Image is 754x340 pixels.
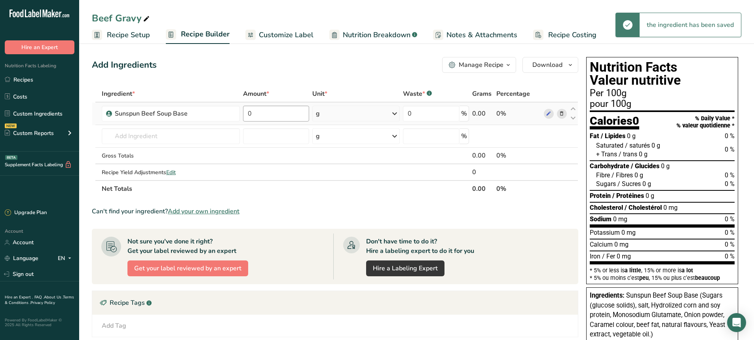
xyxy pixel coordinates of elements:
[646,192,654,199] span: 0 g
[676,115,735,129] div: % Daily Value * % valeur quotidienne *
[590,61,735,87] h1: Nutrition Facts Valeur nutritive
[612,192,644,199] span: / Protéines
[102,152,240,160] div: Gross Totals
[5,129,54,137] div: Custom Reports
[471,180,495,197] th: 0.00
[625,142,650,149] span: / saturés
[634,171,643,179] span: 0 g
[316,131,320,141] div: g
[92,11,151,25] div: Beef Gravy
[661,162,670,170] span: 0 g
[590,115,639,130] div: Calories
[617,180,641,188] span: / Sucres
[725,146,735,153] span: 0 %
[259,30,313,40] span: Customize Label
[619,150,637,158] span: / trans
[590,215,612,223] span: Sodium
[651,142,660,149] span: 0 g
[614,241,629,248] span: 0 mg
[92,291,578,315] div: Recipe Tags
[472,167,493,177] div: 0
[548,30,596,40] span: Recipe Costing
[663,204,678,211] span: 0 mg
[5,155,17,160] div: BETA
[522,57,578,73] button: Download
[34,294,44,300] a: FAQ .
[590,89,735,98] div: Per 100g
[127,237,236,256] div: Not sure you've done it right? Get your label reviewed by an expert
[127,260,248,276] button: Get your label reviewed by an expert
[168,207,239,216] span: Add your own ingredient
[5,294,74,306] a: Terms & Conditions .
[433,26,517,44] a: Notes & Attachments
[725,229,735,236] span: 0 %
[682,267,693,274] span: a lot
[5,123,17,128] div: NEW
[590,264,735,281] section: * 5% or less is , 15% or more is
[617,253,631,260] span: 0 mg
[639,150,648,158] span: 0 g
[5,251,38,265] a: Language
[590,132,599,140] span: Fat
[627,132,636,140] span: 0 g
[92,207,578,216] div: Can't find your ingredient?
[621,229,636,236] span: 0 mg
[640,13,741,37] div: the ingredient has been saved
[5,40,74,54] button: Hire an Expert
[243,89,269,99] span: Amount
[601,132,625,140] span: / Lipides
[725,241,735,248] span: 0 %
[472,89,492,99] span: Grams
[590,253,600,260] span: Iron
[312,89,327,99] span: Unit
[590,241,613,248] span: Calcium
[632,114,639,127] span: 0
[596,142,623,149] span: Saturated
[329,26,417,44] a: Nutrition Breakdown
[5,294,33,300] a: Hire an Expert .
[459,60,503,70] div: Manage Recipe
[92,59,157,72] div: Add Ingredients
[590,99,735,109] div: pour 100g
[590,192,611,199] span: Protein
[612,171,633,179] span: / Fibres
[5,318,74,327] div: Powered By FoodLabelMaker © 2025 All Rights Reserved
[44,294,63,300] a: About Us .
[631,162,659,170] span: / Glucides
[343,30,410,40] span: Nutrition Breakdown
[181,29,230,40] span: Recipe Builder
[107,30,150,40] span: Recipe Setup
[472,109,493,118] div: 0.00
[446,30,517,40] span: Notes & Attachments
[496,109,541,118] div: 0%
[625,204,662,211] span: / Cholestérol
[533,26,596,44] a: Recipe Costing
[366,260,444,276] a: Hire a Labeling Expert
[725,215,735,223] span: 0 %
[596,180,616,188] span: Sugars
[590,229,620,236] span: Potassium
[532,60,562,70] span: Download
[366,237,474,256] div: Don't have time to do it? Hire a labeling expert to do it for you
[496,151,541,160] div: 0%
[442,57,516,73] button: Manage Recipe
[245,26,313,44] a: Customize Label
[642,180,651,188] span: 0 g
[727,313,746,332] div: Open Intercom Messenger
[102,89,135,99] span: Ingredient
[166,25,230,44] a: Recipe Builder
[613,215,627,223] span: 0 mg
[100,180,471,197] th: Net Totals
[102,168,240,177] div: Recipe Yield Adjustments
[166,169,176,176] span: Edit
[596,150,617,158] span: + Trans
[590,162,629,170] span: Carbohydrate
[316,109,320,118] div: g
[58,254,74,263] div: EN
[92,26,150,44] a: Recipe Setup
[30,300,55,306] a: Privacy Policy
[625,267,641,274] span: a little
[590,204,623,211] span: Cholesterol
[725,180,735,188] span: 0 %
[695,275,720,281] span: beaucoup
